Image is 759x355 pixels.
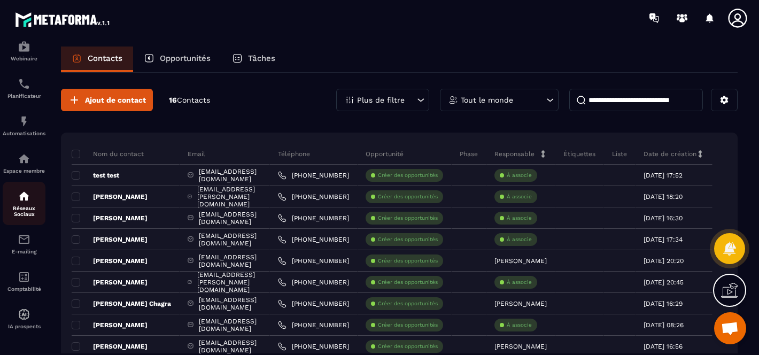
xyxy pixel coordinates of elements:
p: Responsable [494,150,535,158]
p: [DATE] 20:45 [644,279,684,286]
a: Tâches [221,47,286,72]
p: [DATE] 08:26 [644,321,684,329]
span: Ajout de contact [85,95,146,105]
p: Tâches [248,53,275,63]
a: [PHONE_NUMBER] [278,214,349,222]
a: social-networksocial-networkRéseaux Sociaux [3,182,45,225]
a: emailemailE-mailing [3,225,45,263]
p: [PERSON_NAME] [72,321,148,329]
p: Email [188,150,205,158]
img: social-network [18,190,30,203]
p: [PERSON_NAME] [72,342,148,351]
p: Créer des opportunités [378,172,438,179]
p: 16 [169,95,210,105]
a: [PHONE_NUMBER] [278,257,349,265]
p: [PERSON_NAME] [72,235,148,244]
a: [PHONE_NUMBER] [278,321,349,329]
p: Phase [460,150,478,158]
span: Contacts [177,96,210,104]
a: accountantaccountantComptabilité [3,263,45,300]
img: automations [18,40,30,53]
a: [PHONE_NUMBER] [278,235,349,244]
p: [DATE] 18:20 [644,193,683,200]
a: Contacts [61,47,133,72]
p: [PERSON_NAME] [494,343,547,350]
p: Étiquettes [563,150,595,158]
p: Planificateur [3,93,45,99]
p: À associe [507,172,532,179]
img: logo [15,10,111,29]
p: Liste [612,150,627,158]
p: À associe [507,279,532,286]
p: Créer des opportunités [378,214,438,222]
a: automationsautomationsEspace membre [3,144,45,182]
a: automationsautomationsAutomatisations [3,107,45,144]
p: À associe [507,321,532,329]
p: [DATE] 16:29 [644,300,683,307]
a: [PHONE_NUMBER] [278,192,349,201]
p: Espace membre [3,168,45,174]
p: Automatisations [3,130,45,136]
img: automations [18,115,30,128]
p: Créer des opportunités [378,300,438,307]
p: Créer des opportunités [378,321,438,329]
p: Plus de filtre [357,96,405,104]
p: E-mailing [3,249,45,254]
p: Téléphone [278,150,310,158]
p: Créer des opportunités [378,343,438,350]
p: [PERSON_NAME] [494,300,547,307]
button: Ajout de contact [61,89,153,111]
img: accountant [18,271,30,283]
p: Créer des opportunités [378,193,438,200]
a: [PHONE_NUMBER] [278,342,349,351]
p: [DATE] 17:34 [644,236,683,243]
p: Créer des opportunités [378,236,438,243]
img: automations [18,308,30,321]
img: email [18,233,30,246]
p: Opportunités [160,53,211,63]
a: [PHONE_NUMBER] [278,171,349,180]
p: À associe [507,214,532,222]
p: [PERSON_NAME] [72,192,148,201]
p: [DATE] 16:30 [644,214,683,222]
p: À associe [507,193,532,200]
p: [DATE] 17:52 [644,172,683,179]
p: Tout le monde [461,96,513,104]
a: [PHONE_NUMBER] [278,278,349,287]
p: Réseaux Sociaux [3,205,45,217]
a: schedulerschedulerPlanificateur [3,70,45,107]
p: Webinaire [3,56,45,61]
p: [PERSON_NAME] [72,257,148,265]
p: À associe [507,236,532,243]
p: Opportunité [366,150,404,158]
p: Date de création [644,150,696,158]
a: Ouvrir le chat [714,312,746,344]
p: Contacts [88,53,122,63]
p: IA prospects [3,323,45,329]
a: [PHONE_NUMBER] [278,299,349,308]
p: [PERSON_NAME] Chagra [72,299,171,308]
p: Créer des opportunités [378,257,438,265]
p: Nom du contact [72,150,144,158]
a: Opportunités [133,47,221,72]
p: [DATE] 16:56 [644,343,683,350]
p: Comptabilité [3,286,45,292]
a: automationsautomationsWebinaire [3,32,45,70]
img: automations [18,152,30,165]
p: test test [72,171,119,180]
p: [PERSON_NAME] [72,214,148,222]
p: [DATE] 20:20 [644,257,684,265]
p: [PERSON_NAME] [494,257,547,265]
p: [PERSON_NAME] [72,278,148,287]
img: scheduler [18,78,30,90]
p: Créer des opportunités [378,279,438,286]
